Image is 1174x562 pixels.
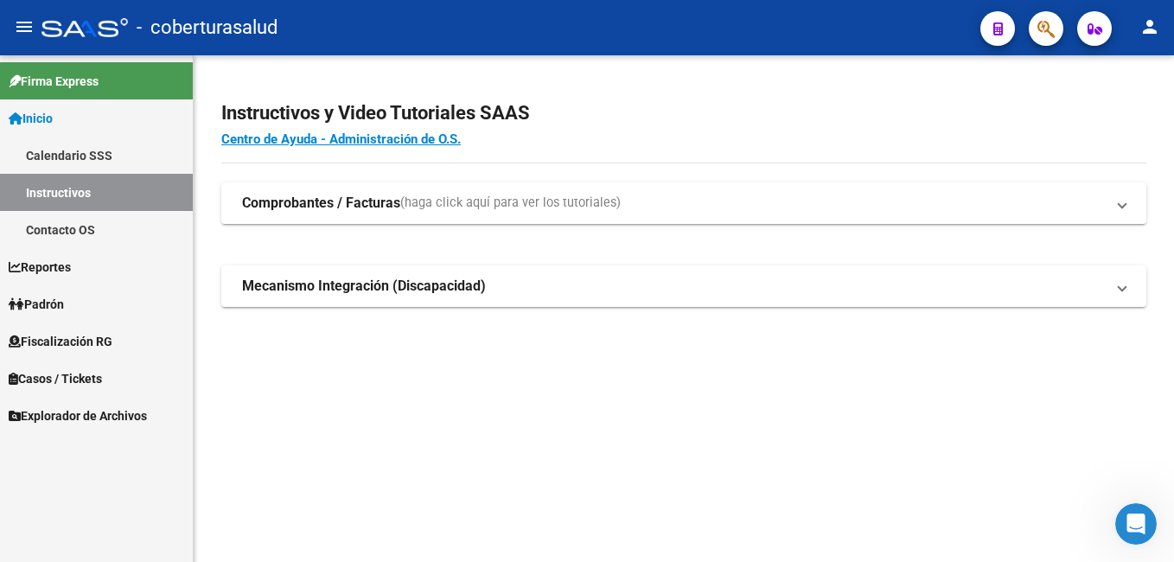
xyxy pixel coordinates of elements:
[9,369,102,388] span: Casos / Tickets
[14,16,35,37] mat-icon: menu
[221,97,1146,130] h2: Instructivos y Video Tutoriales SAAS
[1115,503,1157,545] iframe: Intercom live chat
[9,406,147,425] span: Explorador de Archivos
[9,258,71,277] span: Reportes
[9,295,64,314] span: Padrón
[1139,16,1160,37] mat-icon: person
[242,277,486,296] strong: Mecanismo Integración (Discapacidad)
[400,194,621,213] span: (haga click aquí para ver los tutoriales)
[242,194,400,213] strong: Comprobantes / Facturas
[221,131,461,147] a: Centro de Ayuda - Administración de O.S.
[221,182,1146,224] mat-expansion-panel-header: Comprobantes / Facturas(haga click aquí para ver los tutoriales)
[221,265,1146,307] mat-expansion-panel-header: Mecanismo Integración (Discapacidad)
[9,332,112,351] span: Fiscalización RG
[137,9,278,47] span: - coberturasalud
[9,72,99,91] span: Firma Express
[9,109,53,128] span: Inicio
